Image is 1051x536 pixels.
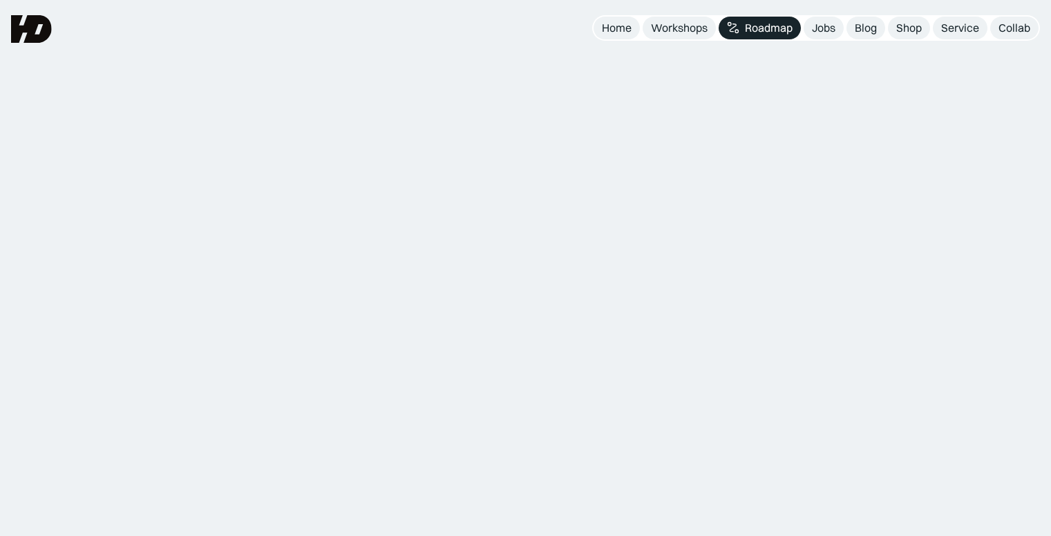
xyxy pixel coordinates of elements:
[804,17,844,39] a: Jobs
[990,17,1039,39] a: Collab
[643,17,716,39] a: Workshops
[745,21,793,35] div: Roadmap
[594,17,640,39] a: Home
[812,21,835,35] div: Jobs
[933,17,987,39] a: Service
[855,21,877,35] div: Blog
[719,17,801,39] a: Roadmap
[846,17,885,39] a: Blog
[896,21,922,35] div: Shop
[651,21,708,35] div: Workshops
[602,21,632,35] div: Home
[888,17,930,39] a: Shop
[941,21,979,35] div: Service
[998,21,1030,35] div: Collab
